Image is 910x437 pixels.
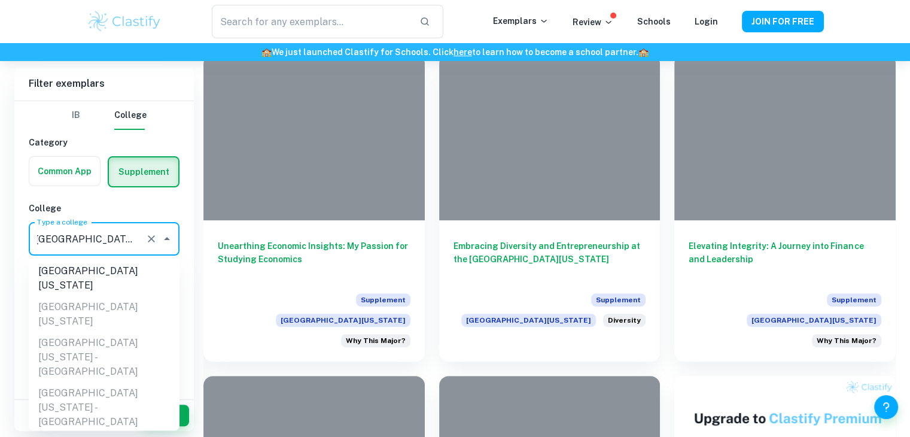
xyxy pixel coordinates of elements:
h6: Embracing Diversity and Entrepreneurship at the [GEOGRAPHIC_DATA][US_STATE] [454,239,646,279]
button: College [114,101,147,130]
button: Clear [143,230,160,247]
p: Review [573,16,613,29]
span: Why This Major? [817,335,876,346]
div: Please include an explanation of why you would like to study the major(s) you have selected. You ... [341,334,410,347]
span: [GEOGRAPHIC_DATA][US_STATE] [276,314,410,327]
span: Diversity [608,315,641,326]
a: here [454,47,472,57]
div: The University values diversity, broadly defined to include diversity of experiences, perspective... [603,314,646,334]
button: JOIN FOR FREE [742,11,824,32]
button: Supplement [109,157,178,186]
input: Search for any exemplars... [212,5,409,38]
button: Help and Feedback [874,395,898,419]
a: Elevating Integrity: A Journey into Finance and LeadershipSupplement[GEOGRAPHIC_DATA][US_STATE]Pl... [674,54,896,362]
h6: We just launched Clastify for Schools. Click to learn how to become a school partner. [2,45,908,59]
h6: Filter exemplars [14,67,194,101]
img: Clastify logo [87,10,163,34]
button: Common App [29,157,100,186]
span: Why This Major? [346,335,406,346]
label: Type a college [37,217,87,227]
button: Close [159,230,175,247]
a: Embracing Diversity and Entrepreneurship at the [GEOGRAPHIC_DATA][US_STATE]Supplement[GEOGRAPHIC_... [439,54,661,362]
h6: Elevating Integrity: A Journey into Finance and Leadership [689,239,881,279]
h6: Unearthing Economic Insights: My Passion for Studying Economics [218,239,410,279]
h6: College [29,202,179,215]
span: [GEOGRAPHIC_DATA][US_STATE] [461,314,596,327]
a: Unearthing Economic Insights: My Passion for Studying EconomicsSupplement[GEOGRAPHIC_DATA][US_STA... [203,54,425,362]
h6: Category [29,136,179,149]
li: [GEOGRAPHIC_DATA][US_STATE] [29,260,179,296]
button: IB [62,101,90,130]
span: 🏫 [638,47,649,57]
div: Filter type choice [62,101,147,130]
span: Supplement [827,293,881,306]
a: Login [695,17,718,26]
span: 🏫 [261,47,272,57]
span: Supplement [356,293,410,306]
a: Schools [637,17,671,26]
p: Exemplars [493,14,549,28]
span: Supplement [591,293,646,306]
span: [GEOGRAPHIC_DATA][US_STATE] [747,314,881,327]
div: Please include an explanation of why you would like to study the major(s) you have selected. You ... [812,334,881,347]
